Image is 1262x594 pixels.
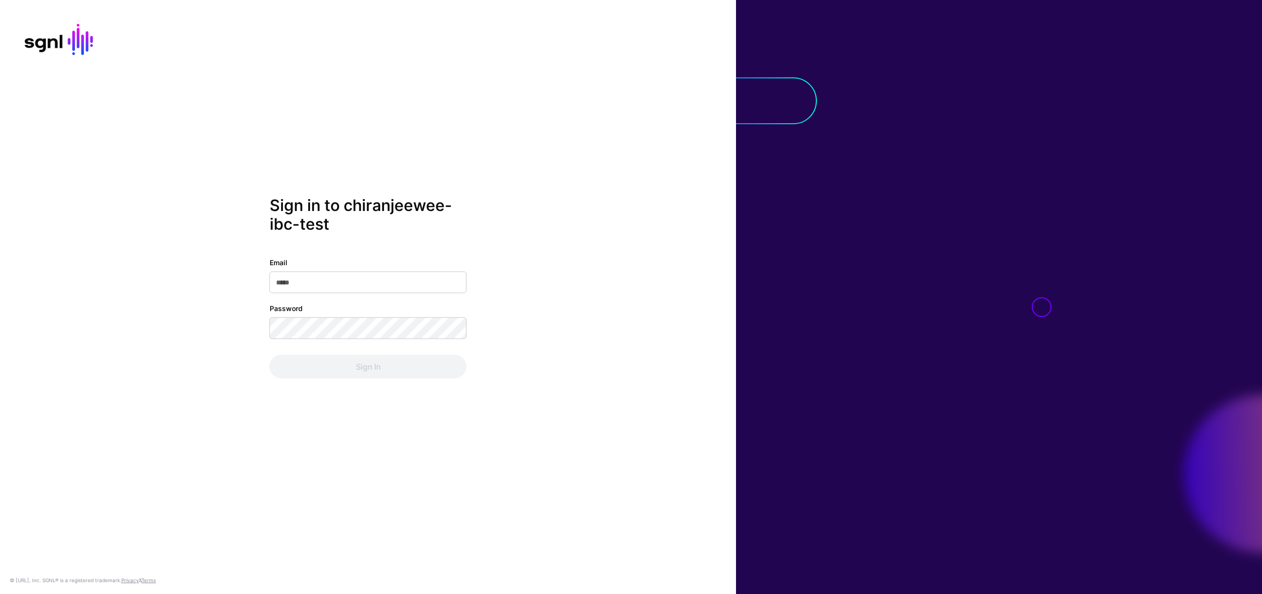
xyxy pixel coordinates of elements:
a: Terms [141,577,156,583]
a: Privacy [121,577,139,583]
label: Password [270,303,303,314]
h2: Sign in to chiranjeewee-ibc-test [270,196,467,234]
label: Email [270,257,287,268]
div: © [URL], Inc. SGNL® is a registered trademark. & [10,576,156,584]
